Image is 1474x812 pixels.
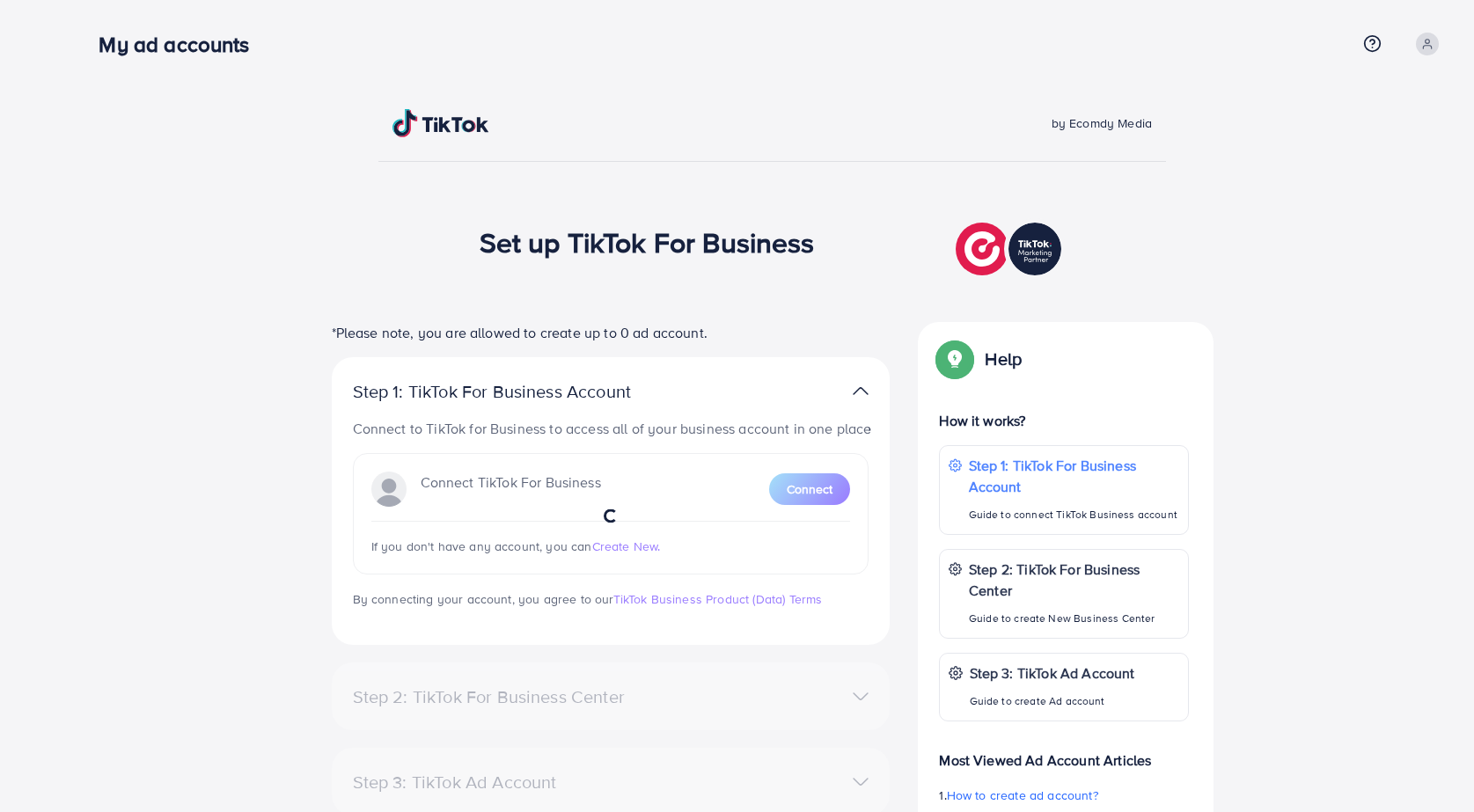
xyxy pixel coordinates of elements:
p: Guide to create Ad account [970,691,1135,712]
img: TikTok partner [853,378,869,404]
p: Step 3: TikTok Ad Account [970,662,1135,684]
p: Step 1: TikTok For Business Account [353,381,687,402]
p: Guide to create New Business Center [969,608,1179,629]
p: *Please note, you are allowed to create up to 0 ad account. [332,322,890,343]
img: Popup guide [939,343,971,375]
h3: My ad accounts [99,32,263,57]
p: Step 2: TikTok For Business Center [969,559,1179,601]
h1: Set up TikTok For Business [480,225,815,259]
p: Most Viewed Ad Account Articles [939,735,1189,771]
p: How it works? [939,410,1189,431]
p: Guide to connect TikTok Business account [969,504,1179,525]
p: Step 1: TikTok For Business Account [969,455,1179,497]
p: Help [985,348,1022,369]
span: by Ecomdy Media [1052,114,1152,132]
span: How to create ad account? [946,786,1097,804]
img: TikTok [392,109,489,137]
img: TikTok partner [956,218,1066,280]
p: 1. [939,785,1189,806]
